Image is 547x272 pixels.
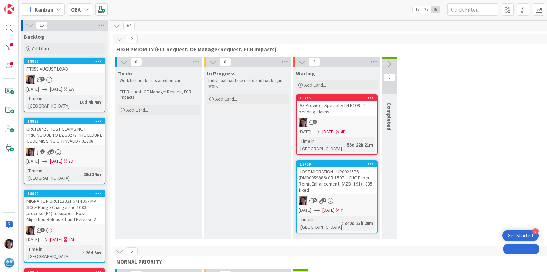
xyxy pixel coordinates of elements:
span: 15 [36,21,48,30]
span: Add Card... [126,107,148,113]
span: [DATE] [50,236,62,243]
div: 18835 [24,118,105,124]
span: Completed [386,102,393,130]
div: 3 [532,228,539,234]
div: 18715 [297,95,377,101]
span: : [344,141,345,149]
p: Work has not been started on card. [120,78,198,83]
span: [DATE] [26,85,39,93]
div: 4D [341,128,346,135]
div: Get Started [508,232,533,239]
span: 3 [40,228,45,232]
div: Time in [GEOGRAPHIC_DATA] [26,245,83,260]
div: HOST MIGRATION - UR0022576 (DMD0059886) CR 1507 - (CHC Paper Remit Enhancement) (AZB- 191) - 835 ... [297,167,377,194]
span: : [77,98,78,106]
span: Backlog [24,33,44,40]
span: [DATE] [299,207,311,214]
img: TC [26,75,35,84]
p: Individual has taken card and has begun work. [208,78,287,89]
div: Y [341,207,343,214]
a: 18820MIGRATION UR0113331 671406 - MV SCCF Range Change and 1083 process (R1) to support Host Migr... [24,190,105,263]
div: Time in [GEOGRAPHIC_DATA] [26,95,77,110]
div: MIGRATION UR0113331 671406 - MV SCCF Range Change and 1083 process (R1) to support Host Migration... [24,197,105,224]
span: 1 [40,149,45,154]
div: 340d 23h 29m [343,219,375,227]
div: PT058 AUGUST LOAD [24,64,105,73]
span: 2 [308,58,320,66]
span: To do [118,70,132,77]
div: TC [297,118,377,127]
div: TC [24,148,105,156]
div: 18866 [24,58,105,64]
span: Add Card... [304,82,326,88]
span: [DATE] [26,158,39,165]
span: 2x [422,6,431,13]
span: 0 [219,58,231,66]
span: 2 [50,149,54,154]
img: TC [299,196,308,205]
span: [DATE] [322,128,335,135]
span: : [80,171,81,178]
div: 17450 [297,161,377,167]
div: Time in [GEOGRAPHIC_DATA] [26,167,80,182]
span: 3x [431,6,440,13]
img: TC [4,239,14,249]
span: [DATE] [50,85,62,93]
div: 7D [68,158,73,165]
span: 1x [413,6,422,13]
div: 18835UR0118425 HOST CLAIMS NOT PRICING DUE TO EZG0277 PROCEDURE CODE MISSING OR INVALID - J1308 [24,118,105,145]
p: ELT Request, OE Manager Request, FCR Impacts [120,89,198,100]
span: [DATE] [322,207,335,214]
div: 2M [68,236,74,243]
a: 17450HOST MIGRATION - UR0022576 (DMD0059886) CR 1507 - (CHC Paper Remit Enhancement) (AZB- 191) -... [296,160,378,233]
span: Waiting [296,70,315,77]
span: Kanban [35,5,53,14]
span: 1 [313,120,317,124]
div: 20d 34m [81,171,103,178]
div: 18866PT058 AUGUST LOAD [24,58,105,73]
div: 18715 [300,96,377,100]
span: [DATE] [26,236,39,243]
div: Open Get Started checklist, remaining modules: 3 [502,230,539,241]
div: 17450 [300,162,377,167]
div: Time in [GEOGRAPHIC_DATA] [299,216,342,231]
span: 0 [130,58,142,66]
input: Quick Filter... [447,3,498,16]
span: 5 [126,247,138,255]
div: UR0118425 HOST CLAIMS NOT PRICING DUE TO EZG0277 PROCEDURE CODE MISSING OR INVALID - J1308 [24,124,105,145]
div: 18820 [28,191,105,196]
div: 18866 [28,59,105,64]
span: In Progress [207,70,236,77]
img: TC [26,148,35,156]
a: 18715I93 Provider Specialty LN P109 - 4 pending claimsTC[DATE][DATE]4DTime in [GEOGRAPHIC_DATA]:5... [296,94,378,155]
div: 18715I93 Provider Specialty LN P109 - 4 pending claims [297,95,377,116]
img: Visit kanbanzone.com [4,4,14,14]
span: 1 [40,77,45,81]
span: : [342,219,343,227]
div: TC [24,75,105,84]
div: 18835 [28,119,105,124]
img: avatar [4,258,14,268]
div: 10d 4h 4m [78,98,103,106]
img: TC [26,226,35,235]
div: 17450HOST MIGRATION - UR0022576 (DMD0059886) CR 1507 - (CHC Paper Remit Enhancement) (AZB- 191) -... [297,161,377,194]
div: 26d 5m [84,249,103,256]
span: 1 [322,198,326,202]
a: 18835UR0118425 HOST CLAIMS NOT PRICING DUE TO EZG0277 PROCEDURE CODE MISSING OR INVALID - J1308TC... [24,118,105,184]
div: Time in [GEOGRAPHIC_DATA] [299,137,344,152]
span: 64 [123,22,135,30]
span: [DATE] [299,128,311,135]
div: TC [24,226,105,235]
span: Add Card... [215,96,237,102]
span: : [83,249,84,256]
span: 2 [126,35,138,43]
div: 55d 22h 21m [345,141,375,149]
div: I93 Provider Specialty LN P109 - 4 pending claims [297,101,377,116]
span: [DATE] [50,158,62,165]
span: 5 [313,198,317,202]
span: 0 [384,73,395,81]
div: 18820 [24,191,105,197]
a: 18866PT058 AUGUST LOADTC[DATE][DATE]2WTime in [GEOGRAPHIC_DATA]:10d 4h 4m [24,58,105,112]
div: TC [297,196,377,205]
b: OEA [71,6,81,13]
